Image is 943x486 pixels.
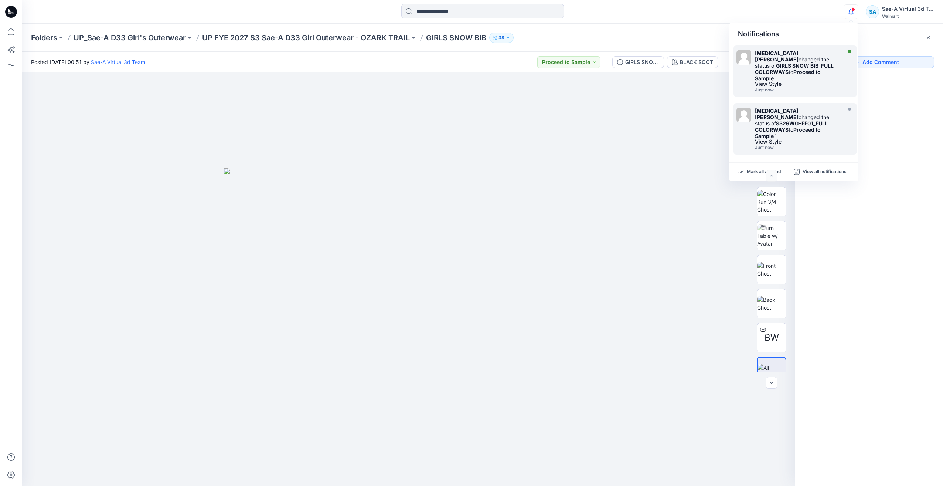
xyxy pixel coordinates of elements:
[755,120,828,133] strong: S326WG-FF01_FULL COLORWAYS
[866,5,879,18] div: SA
[803,169,847,175] p: View all notifications
[31,33,57,43] a: Folders
[882,4,934,13] div: Sae-A Virtual 3d Team
[680,58,713,66] div: BLACK SOOT
[747,169,781,175] p: Mark all as read
[31,58,145,66] span: Posted [DATE] 00:51 by
[755,126,821,139] strong: Proceed to Sample
[612,56,664,68] button: GIRLS SNOW BIB_FULL COLORWAYS
[765,331,779,344] span: BW
[755,108,840,139] div: changed the status of to `
[755,139,840,144] div: View Style
[755,50,799,63] strong: [MEDICAL_DATA][PERSON_NAME]
[755,108,799,120] strong: [MEDICAL_DATA][PERSON_NAME]
[757,262,786,277] img: Front Ghost
[757,296,786,311] img: Back Ghost
[498,34,504,42] p: 38
[74,33,186,43] a: UP_Sae-A D33 Girl's Outerwear
[819,56,934,68] button: Add Comment
[729,23,858,45] div: Notifications
[736,50,751,65] img: Kyra Cobb
[202,33,410,43] a: UP FYE 2027 S3 Sae-A D33 Girl Outerwear - OZARK TRAIL
[489,33,514,43] button: 38
[755,145,840,150] div: Friday, September 12, 2025 14:15
[758,364,786,379] img: All colorways
[755,63,834,75] strong: GIRLS SNOW BIB_FULL COLORWAYS
[755,69,821,81] strong: Proceed to Sample
[755,87,840,92] div: Friday, September 12, 2025 14:16
[755,50,840,81] div: changed the status of to `
[667,56,718,68] button: BLACK SOOT
[882,13,934,19] div: Walmart
[91,59,145,65] a: Sae-A Virtual 3d Team
[757,224,786,247] img: Turn Table w/ Avatar
[224,168,593,486] img: eyJhbGciOiJIUzI1NiIsImtpZCI6IjAiLCJzbHQiOiJzZXMiLCJ0eXAiOiJKV1QifQ.eyJkYXRhIjp7InR5cGUiOiJzdG9yYW...
[426,33,486,43] p: GIRLS SNOW BIB
[757,190,786,213] img: Color Run 3/4 Ghost
[625,58,659,66] div: GIRLS SNOW BIB_FULL COLORWAYS
[755,81,840,87] div: View Style
[736,108,751,122] img: Kyra Cobb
